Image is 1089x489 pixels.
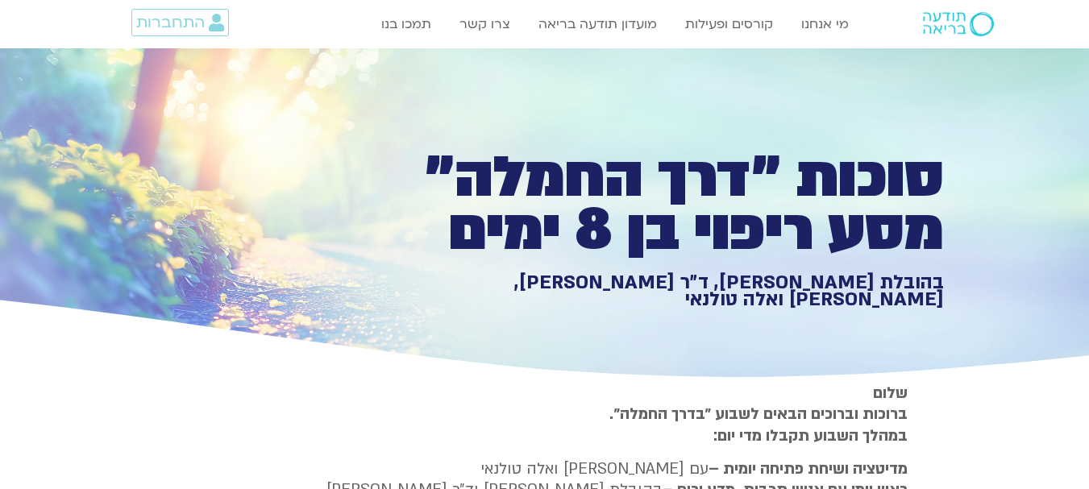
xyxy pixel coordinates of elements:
[385,274,944,309] h1: בהובלת [PERSON_NAME], ד״ר [PERSON_NAME], [PERSON_NAME] ואלה טולנאי
[609,404,908,445] strong: ברוכות וברוכים הבאים לשבוע ״בדרך החמלה״. במהלך השבוע תקבלו מדי יום:
[451,9,518,39] a: צרו קשר
[923,12,994,36] img: תודעה בריאה
[131,9,229,36] a: התחברות
[709,458,908,479] strong: מדיטציה ושיחת פתיחה יומית –
[677,9,781,39] a: קורסים ופעילות
[136,14,205,31] span: התחברות
[385,151,944,257] h1: סוכות ״דרך החמלה״ מסע ריפוי בן 8 ימים
[373,9,439,39] a: תמכו בנו
[873,383,908,404] strong: שלום
[793,9,857,39] a: מי אנחנו
[530,9,665,39] a: מועדון תודעה בריאה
